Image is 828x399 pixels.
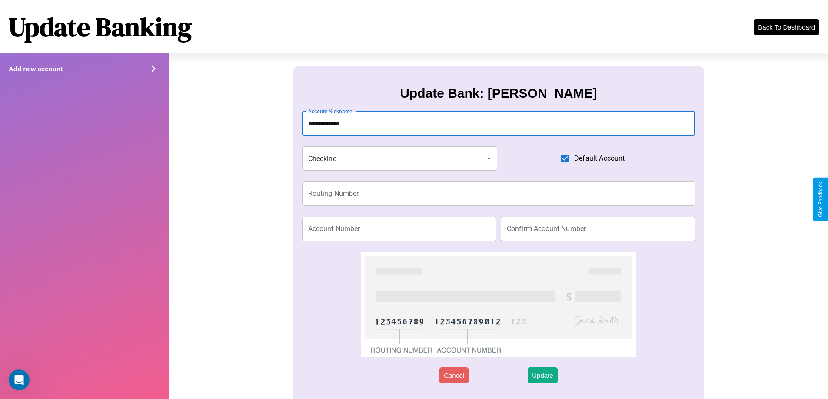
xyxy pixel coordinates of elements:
h4: Add new account [9,65,63,73]
label: Account Nickname [308,108,352,115]
button: Back To Dashboard [754,19,819,35]
button: Update [528,367,557,383]
h3: Update Bank: [PERSON_NAME] [400,86,597,101]
button: Cancel [439,367,469,383]
h1: Update Banking [9,9,192,45]
img: check [361,252,636,357]
iframe: Intercom live chat [9,369,30,390]
div: Checking [302,146,498,171]
div: Give Feedback [818,182,824,217]
span: Default Account [574,153,625,164]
